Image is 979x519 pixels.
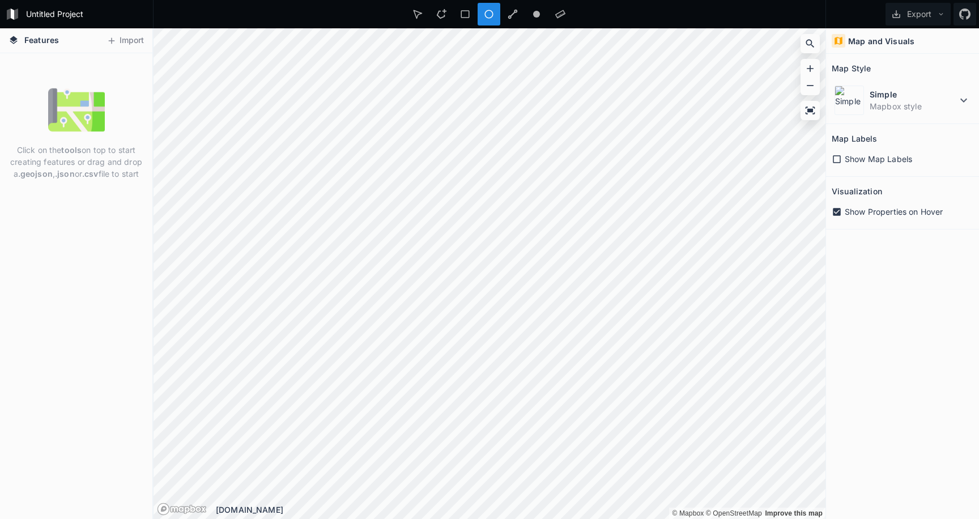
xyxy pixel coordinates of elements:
div: [DOMAIN_NAME] [216,504,825,516]
dd: Mapbox style [870,100,957,112]
h2: Map Style [832,59,871,77]
span: Show Map Labels [845,153,912,165]
a: Map feedback [765,509,823,517]
p: Click on the on top to start creating features or drag and drop a , or file to start [8,144,144,180]
strong: .json [55,169,75,178]
h2: Visualization [832,182,882,200]
h2: Map Labels [832,130,877,147]
img: empty [48,82,105,138]
strong: .geojson [18,169,53,178]
span: Features [24,34,59,46]
strong: .csv [82,169,99,178]
dt: Simple [870,88,957,100]
h4: Map and Visuals [848,35,914,47]
span: Show Properties on Hover [845,206,943,218]
a: OpenStreetMap [706,509,762,517]
button: Export [886,3,951,25]
strong: tools [61,145,82,155]
a: Mapbox logo [157,503,207,516]
a: Mapbox [672,509,704,517]
button: Import [101,32,150,50]
img: Simple [835,86,864,115]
